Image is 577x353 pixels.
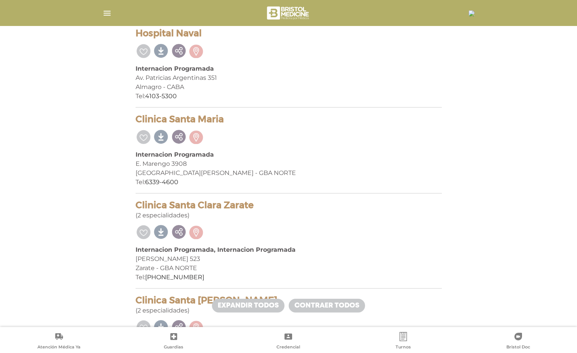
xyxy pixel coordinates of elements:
div: Almagro - CABA [136,83,442,92]
a: Expandir todos [212,299,284,313]
div: [PERSON_NAME] 523 [136,254,442,264]
span: Guardias [164,344,183,351]
span: Turnos [396,344,411,351]
span: Bristol Doc [506,344,530,351]
a: 4103-5300 [145,92,177,100]
a: [PHONE_NUMBER] [145,274,204,281]
div: Tel: [136,92,442,101]
a: 6339-4600 [145,178,178,186]
img: Cober_menu-lines-white.svg [102,8,112,18]
div: E. Marengo 3908 [136,159,442,168]
a: Atención Médica Ya [2,332,116,351]
div: Tel: [136,273,442,282]
a: Guardias [116,332,231,351]
h4: Clinica Santa [PERSON_NAME] [136,295,442,306]
div: Zarate - GBA NORTE [136,264,442,273]
div: (2 especialidades) [136,295,442,315]
img: 30585 [469,10,475,16]
b: Internacion Programada, Internacion Programada [136,246,296,253]
a: Turnos [346,332,461,351]
a: Contraer todos [289,299,365,313]
b: Internacion Programada [136,151,214,158]
img: bristol-medicine-blanco.png [266,4,311,22]
a: Bristol Doc [461,332,575,351]
a: Credencial [231,332,346,351]
h4: Hospital Naval [136,28,442,39]
h4: Clinica Santa Clara Zarate [136,200,442,211]
div: (2 especialidades) [136,200,442,220]
div: Av. Patricias Argentinas 351 [136,73,442,83]
div: [GEOGRAPHIC_DATA][PERSON_NAME] - GBA NORTE [136,168,442,178]
div: Tel: [136,178,442,187]
span: Credencial [276,344,300,351]
b: Internacion Programada [136,65,214,72]
span: Atención Médica Ya [37,344,81,351]
h4: Clinica Santa Maria [136,114,442,125]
